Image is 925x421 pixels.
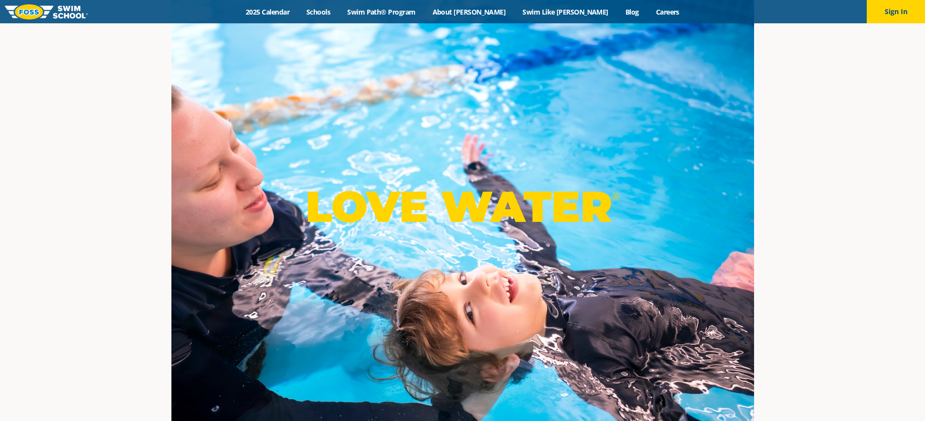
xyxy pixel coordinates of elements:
a: Swim Path® Program [339,7,424,17]
a: Swim Like [PERSON_NAME] [514,7,617,17]
sup: ® [612,190,620,202]
a: Careers [647,7,688,17]
a: About [PERSON_NAME] [424,7,514,17]
a: Schools [298,7,339,17]
img: FOSS Swim School Logo [5,4,88,19]
p: LOVE WATER [305,181,620,233]
a: Blog [617,7,647,17]
a: 2025 Calendar [237,7,298,17]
